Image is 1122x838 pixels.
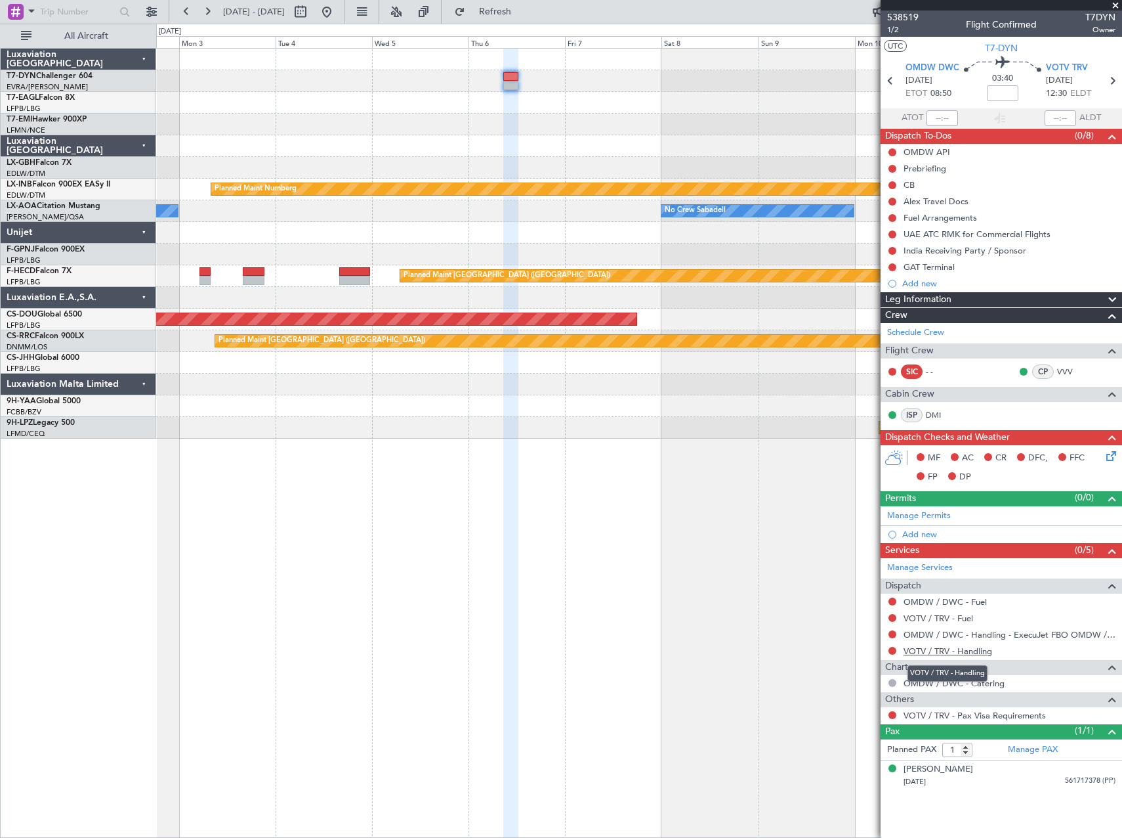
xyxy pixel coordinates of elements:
span: 538519 [887,11,919,24]
span: T7-EMI [7,116,32,123]
span: F-GPNJ [7,246,35,254]
div: CB [904,179,915,190]
span: Dispatch To-Dos [885,129,951,144]
a: F-HECDFalcon 7X [7,267,72,275]
span: [DATE] [1046,74,1073,87]
a: VOTV / TRV - Fuel [904,613,973,624]
a: LFPB/LBG [7,104,41,114]
div: Mon 3 [179,36,276,48]
div: GAT Terminal [904,261,955,273]
span: AC [962,452,974,465]
span: Crew [885,308,907,323]
a: Manage PAX [1008,743,1058,757]
a: EDLW/DTM [7,190,45,200]
span: ETOT [905,87,927,100]
div: CP [1032,364,1054,379]
a: LFMD/CEQ [7,429,45,439]
span: CS-DOU [7,311,37,319]
span: OMDW DWC [905,62,959,75]
div: India Receiving Party / Sponsor [904,245,1026,256]
a: LX-AOACitation Mustang [7,202,100,210]
span: Permits [885,491,916,506]
span: 9H-LPZ [7,419,33,427]
div: Planned Maint Nurnberg [215,179,297,199]
span: LX-GBH [7,159,35,167]
a: CS-DOUGlobal 6500 [7,311,82,319]
div: OMDW API [904,146,950,158]
span: Owner [1085,24,1115,35]
span: Pax [885,724,900,739]
div: Flight Confirmed [966,18,1037,32]
div: Tue 4 [276,36,372,48]
span: DP [959,471,971,484]
span: ATOT [902,112,923,125]
span: ALDT [1079,112,1101,125]
span: Flight Crew [885,343,934,359]
span: (1/1) [1075,724,1094,738]
span: T7-DYN [7,72,36,80]
a: Manage Permits [887,510,951,523]
span: Charter [885,660,917,675]
span: [DATE] - [DATE] [223,6,285,18]
div: SIC [901,364,923,379]
button: UTC [884,40,907,52]
a: LFPB/LBG [7,320,41,330]
span: 9H-YAA [7,397,36,405]
span: 08:50 [930,87,951,100]
span: (0/8) [1075,129,1094,143]
a: VVV [1057,366,1087,378]
span: Refresh [468,7,523,16]
a: EVRA/[PERSON_NAME] [7,82,88,92]
a: DMI [926,409,955,421]
span: DFC, [1028,452,1048,465]
a: EDLW/DTM [7,169,45,179]
span: Others [885,692,914,707]
a: LFPB/LBG [7,364,41,374]
span: (0/5) [1075,543,1094,557]
span: Leg Information [885,292,951,307]
a: CS-JHHGlobal 6000 [7,354,79,362]
div: Planned Maint [GEOGRAPHIC_DATA] ([GEOGRAPHIC_DATA]) [218,331,425,351]
a: T7-EMIHawker 900XP [7,116,87,123]
div: - - [926,366,955,378]
div: Add new [902,278,1115,289]
span: [DATE] [904,777,926,787]
a: DNMM/LOS [7,342,47,352]
span: 12:30 [1046,87,1067,100]
span: FFC [1070,452,1085,465]
label: Planned PAX [887,743,936,757]
a: CS-RRCFalcon 900LX [7,332,84,340]
span: Services [885,543,919,558]
span: Dispatch Checks and Weather [885,430,1010,445]
div: [PERSON_NAME] [904,763,973,776]
div: Fri 7 [565,36,661,48]
span: T7-DYN [985,41,1018,55]
div: Add new [902,529,1115,540]
a: 9H-LPZLegacy 500 [7,419,75,427]
a: VOTV / TRV - Pax Visa Requirements [904,710,1046,721]
div: [DATE] [159,26,181,37]
div: Sat 8 [661,36,758,48]
span: LX-INB [7,181,32,188]
div: ISP [901,408,923,422]
div: Planned Maint [GEOGRAPHIC_DATA] ([GEOGRAPHIC_DATA]) [404,266,610,286]
a: LFPB/LBG [7,277,41,287]
div: Fuel Arrangements [904,212,977,223]
span: F-HECD [7,267,35,275]
span: CS-JHH [7,354,35,362]
div: Thu 6 [468,36,565,48]
input: --:-- [926,110,958,126]
a: Manage Services [887,562,953,575]
div: No Crew Sabadell [665,201,726,221]
div: Sun 9 [758,36,855,48]
span: 1/2 [887,24,919,35]
button: All Aircraft [14,26,142,47]
span: T7DYN [1085,11,1115,24]
div: Prebriefing [904,163,946,174]
a: FCBB/BZV [7,407,41,417]
div: Alex Travel Docs [904,196,968,207]
span: VOTV TRV [1046,62,1088,75]
a: T7-EAGLFalcon 8X [7,94,75,102]
span: [DATE] [905,74,932,87]
input: Trip Number [40,2,115,22]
